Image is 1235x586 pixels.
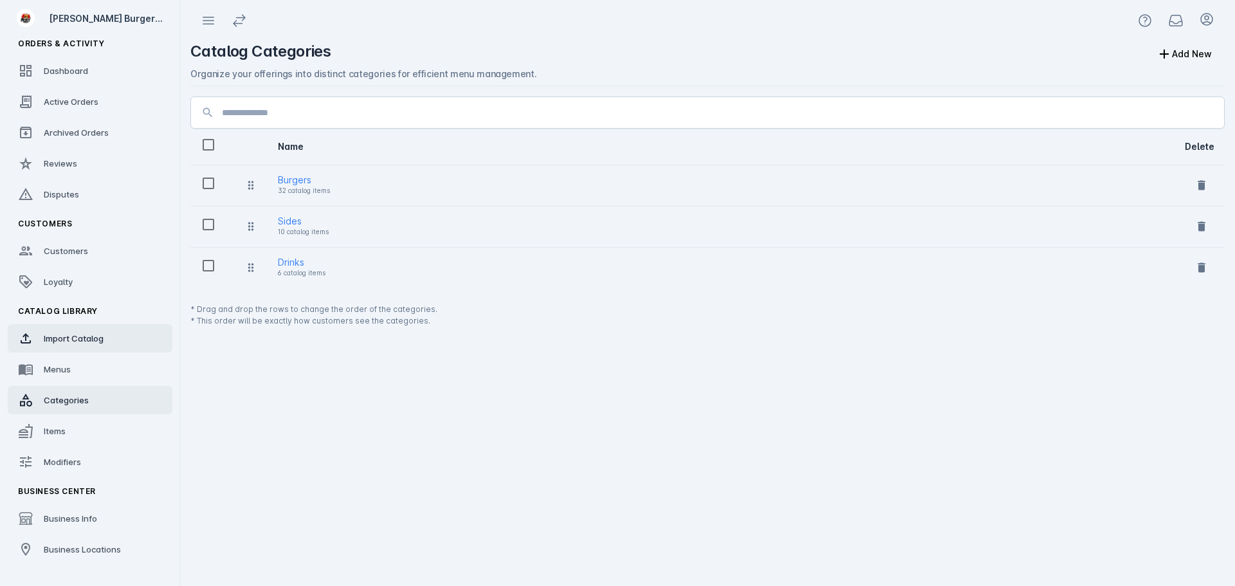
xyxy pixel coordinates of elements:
[278,224,329,239] div: 10 catalog items
[278,214,329,229] div: Sides
[8,87,172,116] a: Active Orders
[1172,50,1212,59] div: Add New
[1144,41,1225,67] button: Add New
[190,304,437,315] span: * Drag and drop the rows to change the order of the categories.
[44,246,88,256] span: Customers
[8,324,172,353] a: Import Catalog
[44,127,109,138] span: Archived Orders
[44,189,79,199] span: Disputes
[44,277,73,287] span: Loyalty
[18,219,72,228] span: Customers
[44,395,89,405] span: Categories
[8,118,172,147] a: Archived Orders
[8,417,172,445] a: Items
[44,158,77,169] span: Reviews
[190,315,437,327] span: * This order will be exactly how customers see the categories.
[18,486,96,496] span: Business Center
[278,255,325,270] div: Drinks
[44,426,66,436] span: Items
[8,355,172,383] a: Menus
[44,364,71,374] span: Menus
[278,183,330,198] div: 32 catalog items
[8,448,172,476] a: Modifiers
[278,140,1164,153] div: Name
[190,67,1225,80] div: Organize your offerings into distinct categories for efficient menu management.
[18,39,104,48] span: Orders & Activity
[8,268,172,296] a: Loyalty
[44,513,97,524] span: Business Info
[44,544,121,554] span: Business Locations
[8,57,172,85] a: Dashboard
[44,457,81,467] span: Modifiers
[278,265,325,280] div: 6 catalog items
[8,149,172,178] a: Reviews
[44,333,104,343] span: Import Catalog
[190,41,331,67] h2: Catalog Categories
[49,12,167,25] div: [PERSON_NAME] Burger Bar
[8,180,172,208] a: Disputes
[44,96,98,107] span: Active Orders
[8,386,172,414] a: Categories
[8,237,172,265] a: Customers
[18,306,98,316] span: Catalog Library
[8,535,172,563] a: Business Locations
[8,504,172,533] a: Business Info
[278,140,304,153] div: Name
[1185,140,1214,153] div: Delete
[278,172,330,188] div: Burgers
[44,66,88,76] span: Dashboard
